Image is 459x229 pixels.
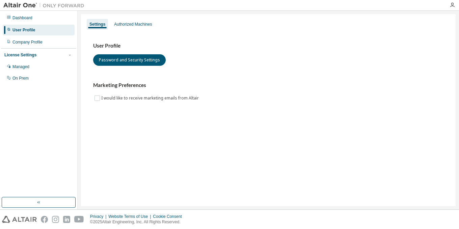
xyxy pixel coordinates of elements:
[2,216,37,223] img: altair_logo.svg
[93,82,443,89] h3: Marketing Preferences
[63,216,70,223] img: linkedin.svg
[93,42,443,49] h3: User Profile
[12,64,29,69] div: Managed
[4,52,36,58] div: License Settings
[93,54,166,66] button: Password and Security Settings
[101,94,200,102] label: I would like to receive marketing emails from Altair
[153,214,186,219] div: Cookie Consent
[12,15,32,21] div: Dashboard
[108,214,153,219] div: Website Terms of Use
[41,216,48,223] img: facebook.svg
[74,216,84,223] img: youtube.svg
[114,22,152,27] div: Authorized Machines
[90,219,186,225] p: © 2025 Altair Engineering, Inc. All Rights Reserved.
[52,216,59,223] img: instagram.svg
[12,27,35,33] div: User Profile
[89,22,105,27] div: Settings
[12,76,29,81] div: On Prem
[90,214,108,219] div: Privacy
[12,39,43,45] div: Company Profile
[3,2,88,9] img: Altair One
